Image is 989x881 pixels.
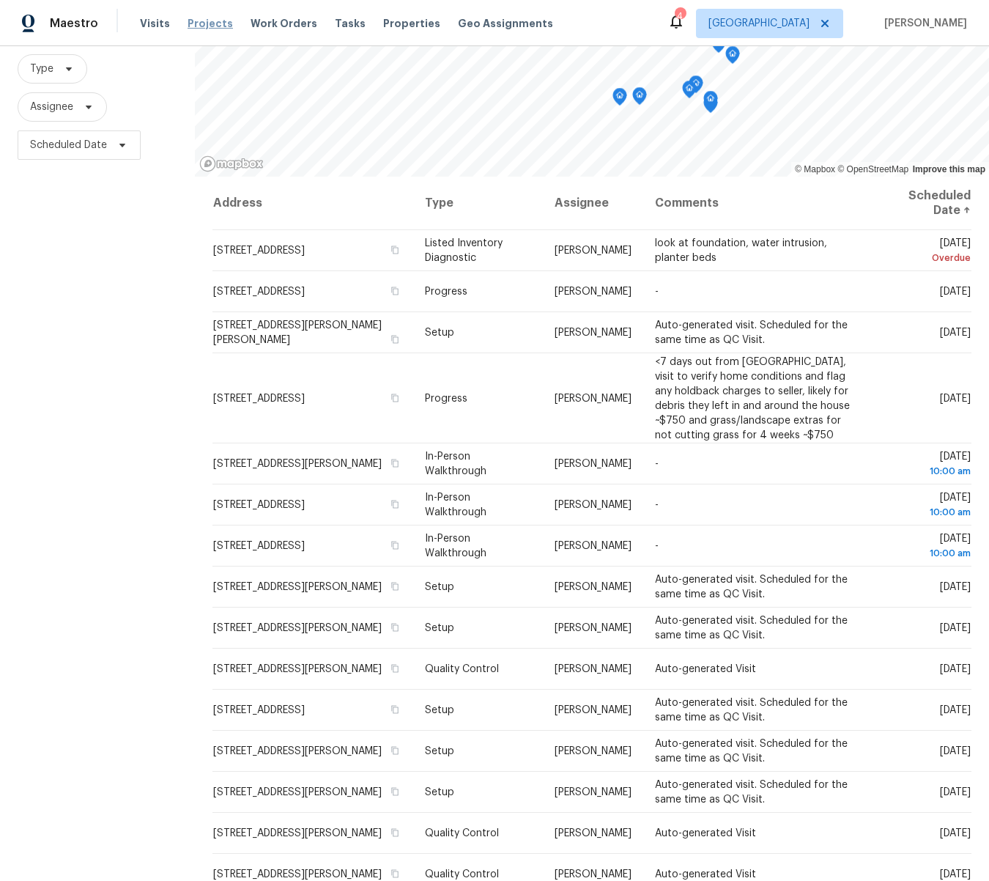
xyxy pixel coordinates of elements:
span: Quality Control [425,828,499,838]
span: [STREET_ADDRESS] [213,500,305,510]
a: OpenStreetMap [837,164,908,174]
button: Copy Address [388,744,401,757]
span: In-Person Walkthrough [425,451,486,476]
span: [PERSON_NAME] [555,746,631,756]
span: Setup [425,623,454,633]
span: Setup [425,746,454,756]
span: Properties [383,16,440,31]
span: Auto-generated visit. Scheduled for the same time as QC Visit. [655,698,848,723]
span: [STREET_ADDRESS] [213,541,305,551]
div: Map marker [725,46,740,69]
div: 10:00 am [883,464,971,479]
span: [DATE] [883,238,971,265]
button: Copy Address [388,391,401,404]
span: Assignee [30,100,73,114]
span: [PERSON_NAME] [555,500,631,510]
button: Copy Address [388,580,401,593]
span: [DATE] [940,705,971,715]
button: Copy Address [388,703,401,716]
span: [PERSON_NAME] [878,16,967,31]
span: Setup [425,328,454,338]
th: Scheduled Date ↑ [871,177,971,230]
span: [STREET_ADDRESS] [213,287,305,297]
span: [DATE] [883,493,971,520]
span: Type [30,62,53,76]
a: Improve this map [913,164,985,174]
th: Type [413,177,543,230]
span: [PERSON_NAME] [555,664,631,674]
button: Copy Address [388,333,401,346]
span: Auto-generated visit. Scheduled for the same time as QC Visit. [655,616,848,641]
span: Visits [140,16,170,31]
th: Comments [643,177,871,230]
span: Progress [425,287,467,297]
span: In-Person Walkthrough [425,534,486,559]
span: [DATE] [940,828,971,838]
span: [PERSON_NAME] [555,459,631,469]
span: Setup [425,705,454,715]
span: [STREET_ADDRESS][PERSON_NAME][PERSON_NAME] [213,320,382,345]
th: Address [212,177,413,230]
span: [STREET_ADDRESS][PERSON_NAME] [213,787,382,797]
span: [PERSON_NAME] [555,828,631,838]
span: [DATE] [940,869,971,880]
span: Geo Assignments [458,16,553,31]
span: [PERSON_NAME] [555,328,631,338]
span: Quality Control [425,869,499,880]
span: look at foundation, water intrusion, planter beds [655,238,827,263]
span: Setup [425,582,454,592]
button: Copy Address [388,662,401,675]
span: [DATE] [883,534,971,561]
span: Auto-generated visit. Scheduled for the same time as QC Visit. [655,320,848,345]
span: Maestro [50,16,98,31]
div: Map marker [632,87,647,110]
th: Assignee [543,177,643,230]
div: 4 [675,9,685,23]
span: [STREET_ADDRESS][PERSON_NAME] [213,664,382,674]
span: Setup [425,787,454,797]
span: [PERSON_NAME] [555,705,631,715]
div: Map marker [689,75,703,98]
span: [GEOGRAPHIC_DATA] [708,16,810,31]
span: Auto-generated Visit [655,869,756,880]
span: - [655,459,659,469]
span: [PERSON_NAME] [555,287,631,297]
span: Auto-generated Visit [655,828,756,838]
button: Copy Address [388,457,401,470]
span: [PERSON_NAME] [555,787,631,797]
div: Map marker [682,81,697,103]
span: [STREET_ADDRESS][PERSON_NAME] [213,869,382,880]
button: Copy Address [388,498,401,511]
span: - [655,287,659,297]
button: Copy Address [388,284,401,298]
span: - [655,541,659,551]
span: Auto-generated visit. Scheduled for the same time as QC Visit. [655,739,848,764]
span: [DATE] [883,451,971,479]
span: Listed Inventory Diagnostic [425,238,503,263]
span: [PERSON_NAME] [555,582,631,592]
div: Map marker [612,88,627,111]
span: Quality Control [425,664,499,674]
span: [STREET_ADDRESS][PERSON_NAME] [213,623,382,633]
span: [PERSON_NAME] [555,623,631,633]
button: Copy Address [388,867,401,880]
span: [DATE] [940,582,971,592]
span: [DATE] [940,664,971,674]
span: Auto-generated visit. Scheduled for the same time as QC Visit. [655,780,848,805]
span: [STREET_ADDRESS][PERSON_NAME] [213,828,382,838]
span: [PERSON_NAME] [555,246,631,256]
button: Copy Address [388,621,401,634]
span: [DATE] [940,393,971,403]
span: Tasks [335,18,366,29]
span: [DATE] [940,328,971,338]
a: Mapbox homepage [199,155,264,172]
span: [DATE] [940,746,971,756]
a: Mapbox [795,164,835,174]
span: <7 days out from [GEOGRAPHIC_DATA], visit to verify home conditions and flag any holdback charges... [655,356,850,440]
div: Map marker [711,35,726,58]
span: Auto-generated visit. Scheduled for the same time as QC Visit. [655,575,848,600]
span: [STREET_ADDRESS] [213,705,305,715]
button: Copy Address [388,539,401,552]
div: 10:00 am [883,546,971,561]
span: [STREET_ADDRESS][PERSON_NAME] [213,459,382,469]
